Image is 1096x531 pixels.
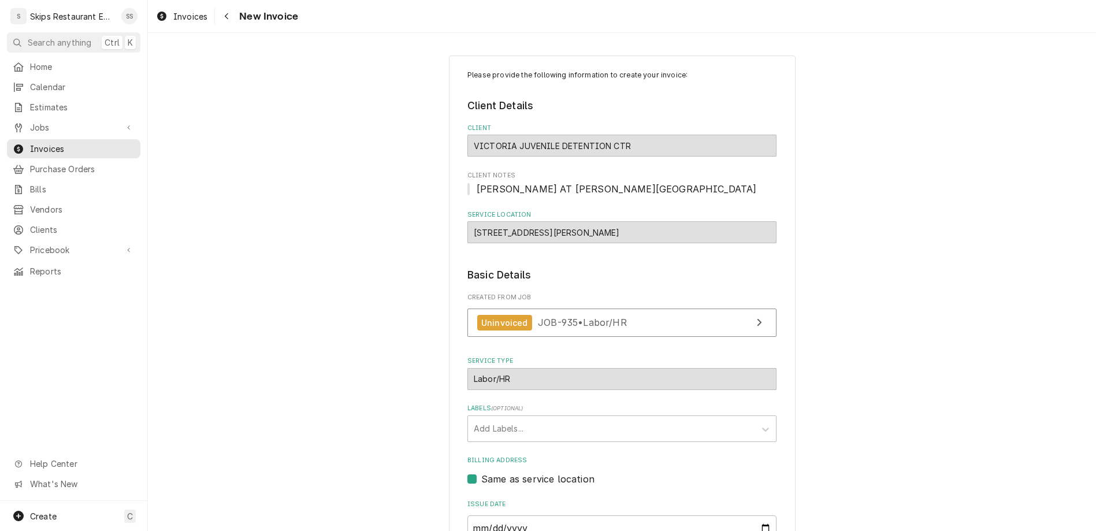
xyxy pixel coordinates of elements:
div: SS [121,8,138,24]
a: Bills [7,180,140,199]
span: Calendar [30,81,135,93]
a: Invoices [151,7,212,26]
span: Help Center [30,458,133,470]
legend: Basic Details [467,268,777,283]
span: Clients [30,224,135,236]
span: Created From Job [467,293,777,302]
div: VICTORIA JUVENILE DETENTION CTR [467,135,777,157]
span: Pricebook [30,244,117,256]
label: Client [467,124,777,133]
span: Home [30,61,135,73]
span: Vendors [30,203,135,216]
span: What's New [30,478,133,490]
span: Search anything [28,36,91,49]
a: View Job [467,309,777,337]
span: Client Notes [467,171,777,180]
span: Ctrl [105,36,120,49]
span: JOB-935 • Labor/HR [538,317,627,328]
div: 97 FOSTER FIELD DR, VICTORIA, TX 77905 [467,221,777,243]
span: Estimates [30,101,135,113]
a: Home [7,57,140,76]
div: Created From Job [467,293,777,343]
legend: Client Details [467,98,777,113]
label: Service Location [467,210,777,220]
span: ( optional ) [491,405,523,411]
div: Shan Skipper's Avatar [121,8,138,24]
label: Issue Date [467,500,777,509]
label: Labels [467,404,777,413]
a: Calendar [7,77,140,96]
div: Labels [467,404,777,441]
a: Estimates [7,98,140,117]
div: Skips Restaurant Equipment [30,10,115,23]
span: Bills [30,183,135,195]
span: Jobs [30,121,117,133]
span: C [127,510,133,522]
a: Vendors [7,200,140,219]
div: S [10,8,27,24]
a: Go to Help Center [7,454,140,473]
div: Labor/HR [467,368,777,390]
a: Go to What's New [7,474,140,493]
span: Create [30,511,57,521]
a: Clients [7,220,140,239]
div: Service Type [467,357,777,389]
span: Reports [30,265,135,277]
div: Service Location [467,210,777,243]
label: Billing Address [467,456,777,465]
div: Uninvoiced [477,315,532,331]
button: Search anythingCtrlK [7,32,140,53]
p: Please provide the following information to create your invoice: [467,70,777,80]
div: Client Notes [467,171,777,196]
span: Invoices [173,10,207,23]
a: Go to Pricebook [7,240,140,259]
div: Client [467,124,777,157]
a: Purchase Orders [7,159,140,179]
a: Reports [7,262,140,281]
button: Navigate back [217,7,236,25]
span: K [128,36,133,49]
span: New Invoice [236,9,298,24]
span: Client Notes [467,182,777,196]
span: Purchase Orders [30,163,135,175]
label: Service Type [467,357,777,366]
a: Invoices [7,139,140,158]
span: Invoices [30,143,135,155]
a: Go to Jobs [7,118,140,137]
div: Billing Address [467,456,777,485]
span: [PERSON_NAME] AT [PERSON_NAME][GEOGRAPHIC_DATA] [477,183,757,195]
label: Same as service location [481,472,595,486]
